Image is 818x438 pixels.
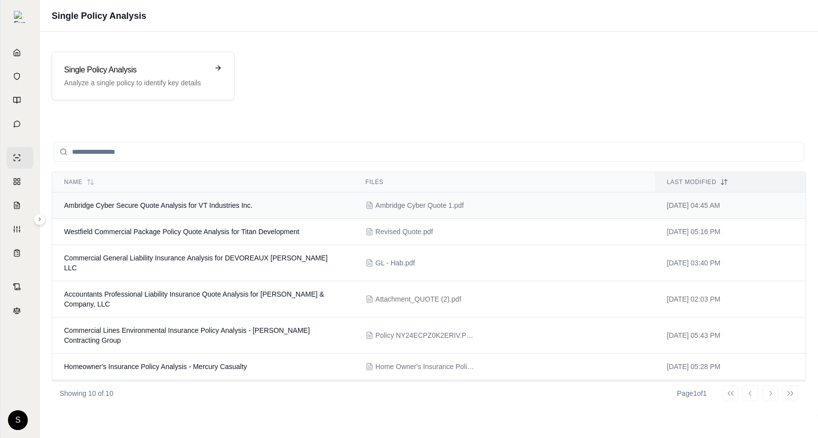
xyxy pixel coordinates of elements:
span: Homeowner's Insurance Policy Analysis - Mercury Casualty [64,363,247,371]
div: Name [64,178,342,186]
a: Chat [6,113,33,135]
h1: Single Policy Analysis [52,9,146,23]
a: Prompt Library [6,89,33,111]
span: Commercial General Liability Insurance Analysis for DEVOREAUX THELA STEWART LLC [64,254,328,272]
span: Accountants Professional Liability Insurance Quote Analysis for McComb & Company, LLC [64,290,324,308]
td: [DATE] 05:43 PM [655,317,806,354]
td: [DATE] 04:45 AM [655,192,806,219]
span: Ambridge Cyber Secure Quote Analysis for VT Industries Inc. [64,201,252,209]
th: Files [354,172,655,192]
td: [DATE] 05:28 PM [655,354,806,380]
span: Revised Quote.pdf [375,227,433,237]
a: Custom Report [6,218,33,240]
img: Expand sidebar [14,11,26,23]
span: Westfield Commercial Package Policy Quote Analysis for Titan Development [64,228,299,236]
button: Expand sidebar [10,7,30,27]
a: Documents Vault [6,65,33,87]
td: [DATE] 02:03 PM [655,281,806,317]
a: Policy Comparisons [6,171,33,192]
a: Single Policy [6,147,33,169]
span: Home Owner's Insurance Policy - Mercury Casualty - 574 Chapala - March 27-2024 to 2025.pdf [375,362,475,372]
a: Coverage Table [6,242,33,264]
h3: Single Policy Analysis [64,64,208,76]
td: [DATE] 03:40 PM [655,245,806,281]
span: Policy NY24ECPZ0K2ERIV.PDF [375,330,475,340]
span: Ambridge Cyber Quote 1.pdf [375,200,464,210]
a: Home [6,42,33,63]
span: Attachment_QUOTE (2).pdf [375,294,461,304]
button: Expand sidebar [34,213,46,225]
a: Claim Coverage [6,194,33,216]
p: Analyze a single policy to identify key details [64,78,208,88]
a: Contract Analysis [6,276,33,298]
a: Legal Search Engine [6,300,33,321]
td: [DATE] 05:16 PM [655,219,806,245]
div: S [8,410,28,430]
p: Showing 10 of 10 [60,388,113,398]
span: Commercial Lines Environmental Insurance Policy Analysis - Reidy Contracting Group [64,326,310,344]
div: Last modified [667,178,794,186]
div: Page 1 of 1 [677,388,707,398]
td: [DATE] 11:47 PM [655,380,806,406]
span: GL - Hab.pdf [375,258,415,268]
